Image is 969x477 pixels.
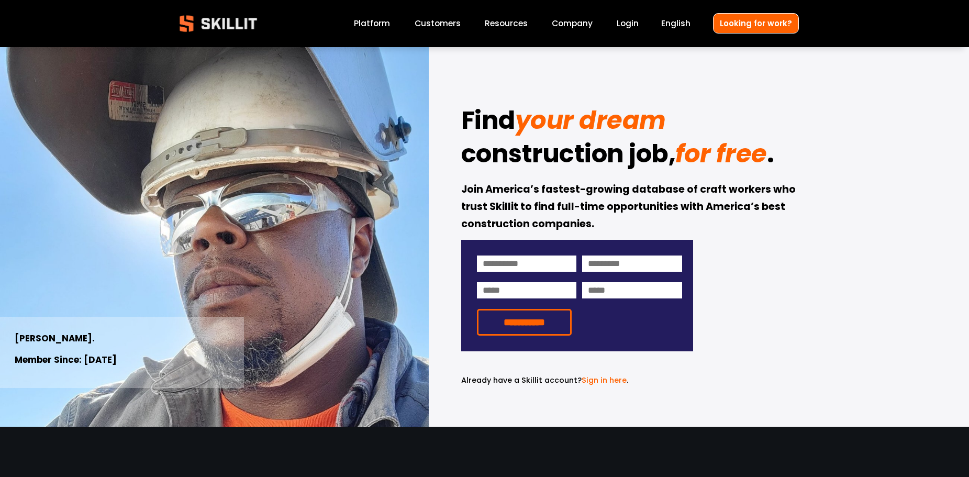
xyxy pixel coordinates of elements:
strong: Member Since: [DATE] [15,353,117,368]
strong: [PERSON_NAME]. [15,331,95,347]
strong: construction job, [461,135,676,178]
span: Resources [485,17,528,29]
p: . [461,374,693,386]
a: Sign in here [582,375,627,385]
span: Already have a Skillit account? [461,375,582,385]
a: Company [552,17,593,31]
a: Customers [415,17,461,31]
div: language picker [661,17,690,31]
a: folder dropdown [485,17,528,31]
strong: Join America’s fastest-growing database of craft workers who trust Skillit to find full-time oppo... [461,182,798,233]
strong: . [767,135,774,178]
a: Looking for work? [713,13,799,34]
img: Skillit [171,8,266,39]
em: for free [675,136,766,171]
strong: Find [461,101,515,144]
span: English [661,17,690,29]
a: Login [617,17,639,31]
a: Platform [354,17,390,31]
em: your dream [515,103,666,138]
